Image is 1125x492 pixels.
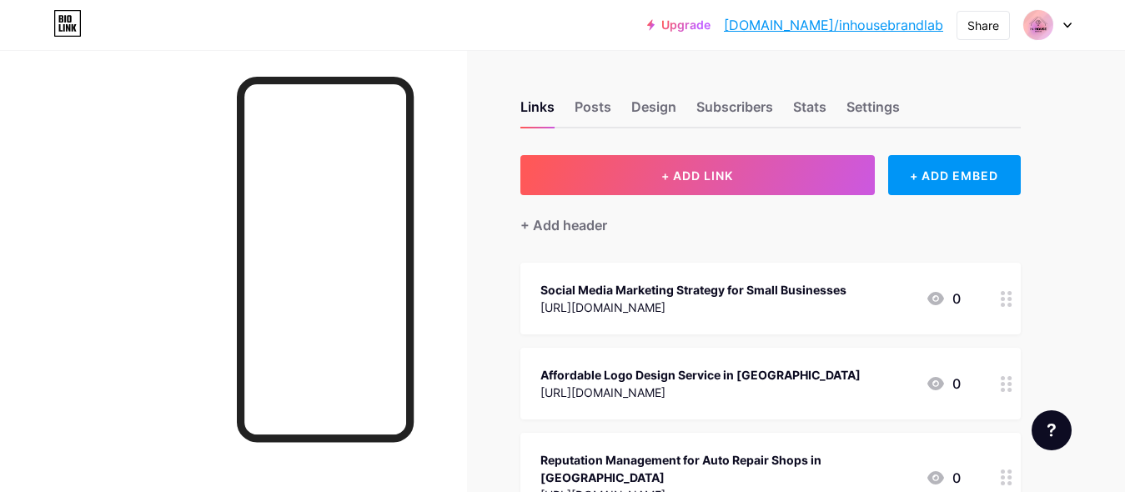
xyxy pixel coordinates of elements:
[661,168,733,183] span: + ADD LINK
[724,15,943,35] a: [DOMAIN_NAME]/inhousebrandlab
[1022,9,1054,41] img: inhousebrandlab
[540,299,846,316] div: [URL][DOMAIN_NAME]
[967,17,999,34] div: Share
[575,97,611,127] div: Posts
[631,97,676,127] div: Design
[540,366,861,384] div: Affordable Logo Design Service in [GEOGRAPHIC_DATA]
[540,451,912,486] div: Reputation Management for Auto Repair Shops in [GEOGRAPHIC_DATA]
[926,289,961,309] div: 0
[540,384,861,401] div: [URL][DOMAIN_NAME]
[520,97,555,127] div: Links
[696,97,773,127] div: Subscribers
[926,374,961,394] div: 0
[647,18,711,32] a: Upgrade
[540,281,846,299] div: Social Media Marketing Strategy for Small Businesses
[793,97,826,127] div: Stats
[846,97,900,127] div: Settings
[926,468,961,488] div: 0
[520,155,875,195] button: + ADD LINK
[888,155,1021,195] div: + ADD EMBED
[520,215,607,235] div: + Add header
